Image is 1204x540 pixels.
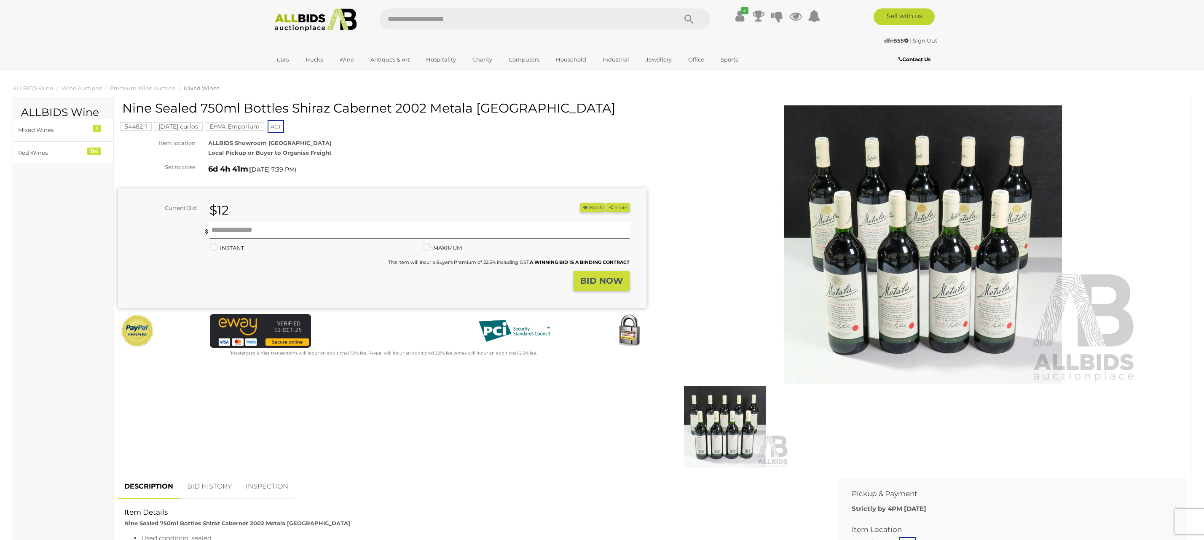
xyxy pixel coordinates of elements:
a: BID HISTORY [181,474,238,499]
img: PCI DSS compliant [472,314,556,348]
img: Allbids.com.au [270,8,362,32]
a: dfn555 [884,37,910,44]
span: ACT [268,120,284,133]
button: Share [606,203,629,212]
small: Mastercard & Visa transactions will incur an additional 1.9% fee. Paypal will incur an additional... [230,350,537,356]
span: [DATE] 7:39 PM [250,166,295,173]
h2: Item Details [124,508,820,516]
div: Item location [112,138,202,148]
img: Official PayPal Seal [120,314,155,348]
a: Wine [334,53,359,67]
button: Search [668,8,710,30]
h2: ALLBIDS Wine [21,107,105,118]
a: Office [683,53,710,67]
img: eWAY Payment Gateway [210,314,311,348]
label: INSTANT [209,243,244,253]
div: Current Bid [118,203,203,213]
strong: ALLBIDS Showroom [GEOGRAPHIC_DATA] [208,140,332,146]
span: ( ) [248,166,296,173]
a: Hospitality [421,53,461,67]
img: Nine Sealed 750ml Bottles Shiraz Cabernet 2002 Metala Langhorne Creek [661,386,789,468]
li: Watch this item [580,203,605,212]
div: Red Wines [18,148,88,158]
a: Charity [467,53,498,67]
div: 114 [87,148,101,155]
button: Watch [580,203,605,212]
b: Strictly by 4PM [DATE] [852,505,926,513]
a: ✔ [734,8,746,24]
a: Trucks [300,53,328,67]
strong: dfn555 [884,37,909,44]
strong: $12 [209,202,229,218]
a: ALLBIDS Wine [13,85,53,91]
div: 1 [93,125,101,132]
small: This Item will incur a Buyer's Premium of 22.5% including GST. [388,259,630,265]
b: Contact Us [898,56,930,62]
strong: Local Pickup or Buyer to Organise Freight [208,149,332,156]
a: Antiques & Art [365,53,415,67]
div: Mixed Wines [18,125,88,135]
a: [GEOGRAPHIC_DATA] [271,67,342,81]
a: Red Wines 114 [13,142,113,164]
a: INSPECTION [239,474,295,499]
img: Secured by Rapid SSL [612,314,646,348]
h1: Nine Sealed 750ml Bottles Shiraz Cabernet 2002 Metala [GEOGRAPHIC_DATA] [122,101,644,115]
i: ✔ [741,7,748,14]
strong: Nine Sealed 750ml Bottles Shiraz Cabernet 2002 Metala [GEOGRAPHIC_DATA] [124,520,350,527]
a: Cars [271,53,294,67]
mark: EHVA Emporium [205,122,264,131]
strong: 6d 4h 41m [208,164,248,174]
button: BID NOW [574,271,630,291]
a: DESCRIPTION [118,474,180,499]
label: MAXIMUM [423,243,462,253]
h2: Pickup & Payment [852,490,1162,498]
a: Mixed Wines 1 [13,119,113,141]
a: Household [550,53,592,67]
a: Sell with us [874,8,935,25]
strong: BID NOW [580,276,623,286]
span: | [910,37,912,44]
b: A WINNING BID IS A BINDING CONTRACT [530,259,630,265]
a: EHVA Emporium [205,123,264,130]
mark: 54482-1 [120,122,152,131]
div: Set to close [112,162,202,172]
a: Premium Wine Auction [110,85,175,91]
a: Sign Out [913,37,937,44]
a: Jewellery [640,53,677,67]
img: Nine Sealed 750ml Bottles Shiraz Cabernet 2002 Metala Langhorne Creek [707,105,1139,384]
mark: [DATE] curios [154,122,203,131]
a: 54482-1 [120,123,152,130]
h2: Item Location [852,526,1162,534]
a: Wine Auctions [62,85,102,91]
a: Computers [503,53,545,67]
a: Mixed Wines [184,85,219,91]
a: Contact Us [898,55,933,64]
a: Sports [715,53,743,67]
a: Industrial [597,53,635,67]
a: [DATE] curios [154,123,203,130]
